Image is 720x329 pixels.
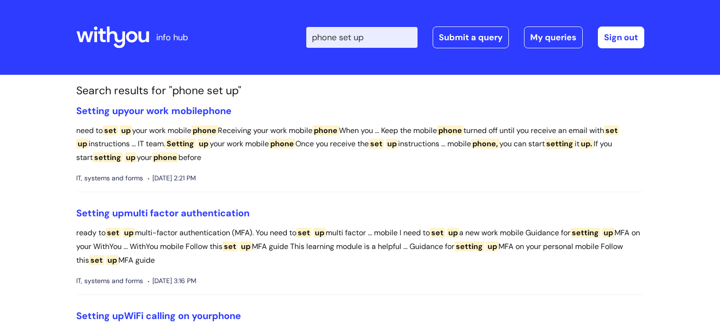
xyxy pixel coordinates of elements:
[486,241,498,251] span: up
[191,125,218,135] span: phone
[165,139,196,149] span: Setting
[203,105,231,117] span: phone
[76,310,110,322] span: Setting
[152,152,178,162] span: phone
[76,84,644,98] h1: Search results for "phone set up"
[306,27,418,48] input: Search
[156,30,188,45] p: info hub
[602,228,614,238] span: up
[76,207,110,219] span: Setting
[76,226,644,267] p: ready to multi-factor authentication (MFA). You need to multi factor ... mobile I need to a new w...
[76,105,110,117] span: Setting
[524,27,583,48] a: My queries
[579,139,594,149] span: up.
[103,125,118,135] span: set
[93,152,123,162] span: setting
[76,310,241,322] a: Setting upWiFi calling on yourphone
[112,310,124,322] span: up
[148,172,196,184] span: [DATE] 2:21 PM
[76,124,644,165] p: need to your work mobile Receiving your work mobile When you ... Keep the mobile turned off until...
[437,125,463,135] span: phone
[76,105,231,117] a: Setting upyour work mobilephone
[454,241,484,251] span: setting
[76,275,143,287] span: IT, systems and forms
[124,152,137,162] span: up
[306,27,644,48] div: | -
[76,172,143,184] span: IT, systems and forms
[89,255,104,265] span: set
[433,27,509,48] a: Submit a query
[269,139,295,149] span: phone
[471,139,499,149] span: phone,
[313,228,326,238] span: up
[312,125,339,135] span: phone
[106,255,118,265] span: up
[120,125,132,135] span: up
[222,241,238,251] span: set
[545,139,575,149] span: setting
[447,228,459,238] span: up
[212,310,241,322] span: phone
[604,125,619,135] span: set
[112,105,124,117] span: up
[240,241,252,251] span: up
[430,228,445,238] span: set
[76,139,89,149] span: up
[386,139,398,149] span: up
[197,139,210,149] span: up
[106,228,121,238] span: set
[123,228,135,238] span: up
[148,275,196,287] span: [DATE] 3:16 PM
[296,228,311,238] span: set
[76,207,249,219] a: Setting upmulti factor authentication
[112,207,124,219] span: up
[598,27,644,48] a: Sign out
[369,139,384,149] span: set
[570,228,600,238] span: setting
